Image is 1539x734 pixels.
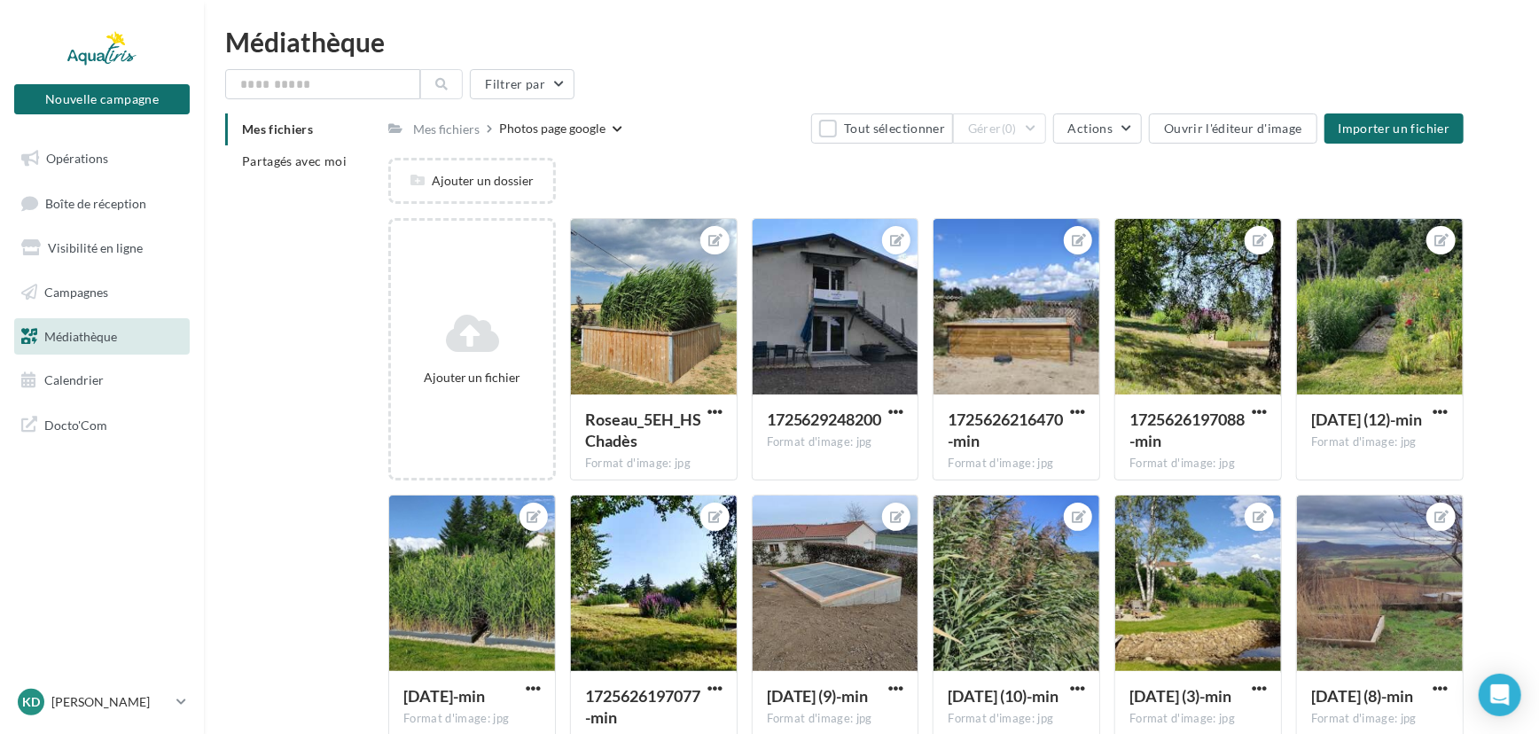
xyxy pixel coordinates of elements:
[51,693,169,711] p: [PERSON_NAME]
[499,120,605,137] div: Photos page google
[242,121,313,137] span: Mes fichiers
[767,711,904,727] div: Format d'image: jpg
[413,121,480,138] div: Mes fichiers
[1129,456,1267,472] div: Format d'image: jpg
[1129,686,1231,706] span: 2024-01-29 (3)-min
[953,113,1046,144] button: Gérer(0)
[11,274,193,311] a: Campagnes
[48,240,143,255] span: Visibilité en ligne
[811,113,953,144] button: Tout sélectionner
[14,685,190,719] a: KD [PERSON_NAME]
[44,285,108,300] span: Campagnes
[1324,113,1465,144] button: Importer un fichier
[45,195,146,210] span: Boîte de réception
[1149,113,1316,144] button: Ouvrir l'éditeur d'image
[1129,711,1267,727] div: Format d'image: jpg
[767,410,882,429] span: 1725629248200
[948,711,1085,727] div: Format d'image: jpg
[1053,113,1142,144] button: Actions
[1311,711,1449,727] div: Format d'image: jpg
[948,456,1085,472] div: Format d'image: jpg
[11,362,193,399] a: Calendrier
[585,686,700,727] span: 1725626197077-min
[948,686,1059,706] span: 2024-01-29 (10)-min
[242,153,347,168] span: Partagés avec moi
[403,711,541,727] div: Format d'image: jpg
[11,230,193,267] a: Visibilité en ligne
[11,318,193,355] a: Médiathèque
[403,686,485,706] span: 2024-01-29-min
[11,140,193,177] a: Opérations
[585,456,723,472] div: Format d'image: jpg
[585,410,701,450] span: Roseau_5EH_HS Chadès
[44,372,104,387] span: Calendrier
[398,369,546,387] div: Ajouter un fichier
[14,84,190,114] button: Nouvelle campagne
[1311,434,1449,450] div: Format d'image: jpg
[1339,121,1450,136] span: Importer un fichier
[1311,410,1422,429] span: 2024-01-29 (12)-min
[1479,674,1521,716] div: Open Intercom Messenger
[470,69,574,99] button: Filtrer par
[22,693,40,711] span: KD
[948,410,1063,450] span: 1725626216470-min
[767,686,869,706] span: 2024-01-29 (9)-min
[11,406,193,443] a: Docto'Com
[11,184,193,223] a: Boîte de réception
[1129,410,1245,450] span: 1725626197088-min
[1002,121,1017,136] span: (0)
[767,434,904,450] div: Format d'image: jpg
[391,172,553,190] div: Ajouter un dossier
[44,413,107,436] span: Docto'Com
[225,28,1518,55] div: Médiathèque
[44,328,117,343] span: Médiathèque
[1068,121,1113,136] span: Actions
[46,151,108,166] span: Opérations
[1311,686,1413,706] span: 2024-01-29 (8)-min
